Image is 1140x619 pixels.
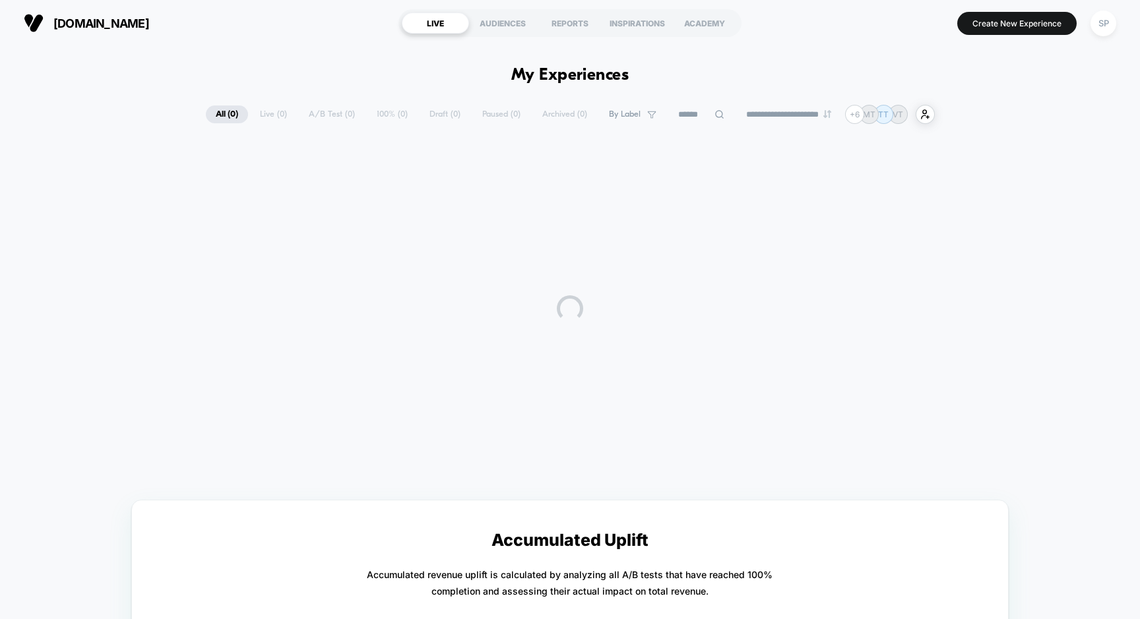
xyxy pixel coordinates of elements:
[511,66,629,85] h1: My Experiences
[823,110,831,118] img: end
[536,13,604,34] div: REPORTS
[206,105,248,123] span: All ( 0 )
[863,109,875,119] p: MT
[491,530,649,550] p: Accumulated Uplift
[24,13,44,33] img: Visually logo
[1091,11,1116,36] div: SP
[1087,10,1120,37] button: SP
[893,109,903,119] p: VT
[609,109,641,119] span: By Label
[957,12,1077,35] button: Create New Experience
[845,105,864,124] div: + 6
[604,13,671,34] div: INSPIRATIONS
[53,16,149,30] span: [DOMAIN_NAME]
[367,566,773,599] p: Accumulated revenue uplift is calculated by analyzing all A/B tests that have reached 100% comple...
[469,13,536,34] div: AUDIENCES
[402,13,469,34] div: LIVE
[878,109,889,119] p: TT
[20,13,153,34] button: [DOMAIN_NAME]
[671,13,738,34] div: ACADEMY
